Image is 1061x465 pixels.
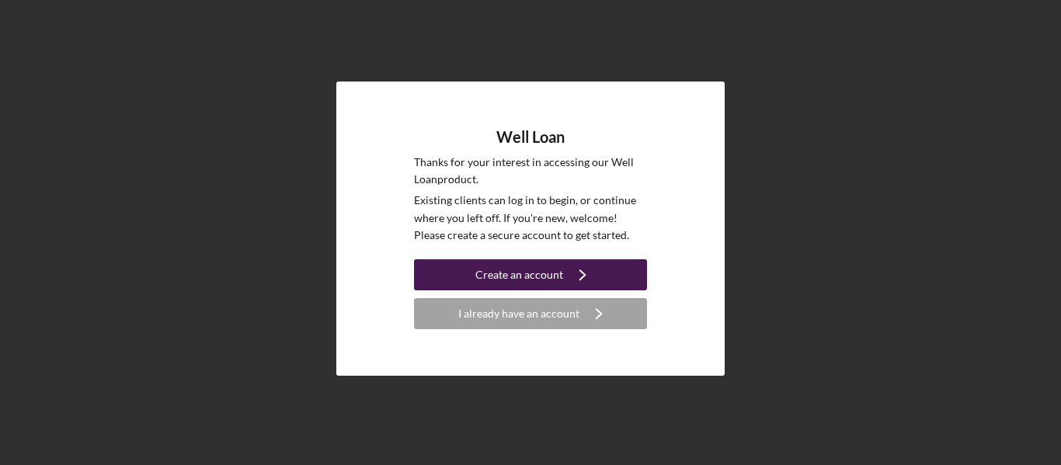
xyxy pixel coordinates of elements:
[414,192,647,244] p: Existing clients can log in to begin, or continue where you left off. If you're new, welcome! Ple...
[414,259,647,290] button: Create an account
[458,298,579,329] div: I already have an account
[414,298,647,329] button: I already have an account
[475,259,563,290] div: Create an account
[414,154,647,189] p: Thanks for your interest in accessing our Well Loan product.
[414,259,647,294] a: Create an account
[496,128,565,146] h4: Well Loan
